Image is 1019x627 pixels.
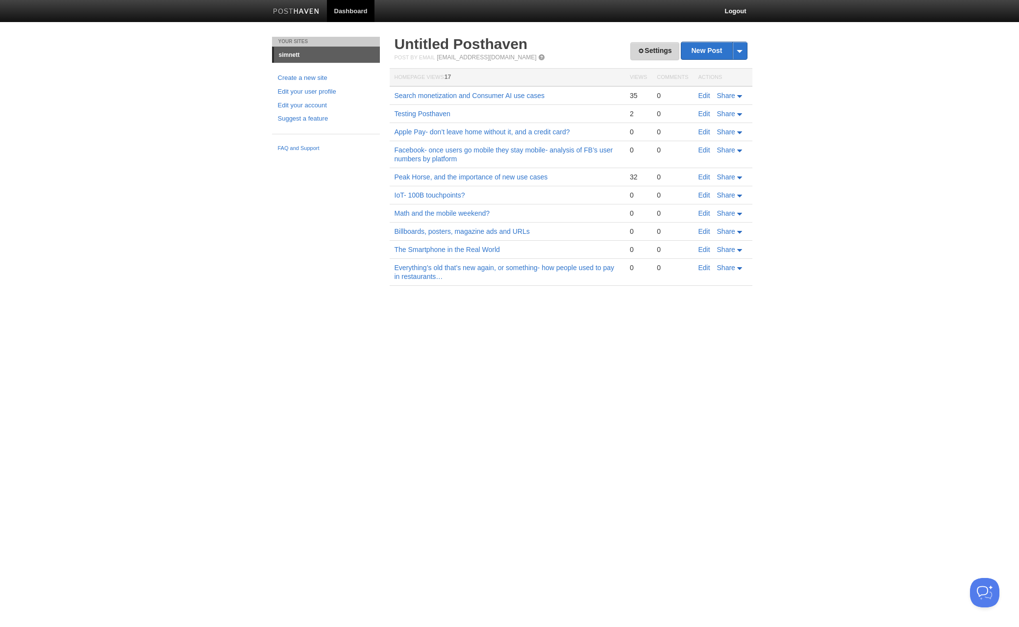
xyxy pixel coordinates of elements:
[717,209,735,217] span: Share
[630,109,647,118] div: 2
[278,100,374,111] a: Edit your account
[278,114,374,124] a: Suggest a feature
[657,263,688,272] div: 0
[717,246,735,253] span: Share
[698,92,710,100] a: Edit
[395,173,548,181] a: Peak Horse, and the importance of new use cases
[717,191,735,199] span: Share
[273,8,320,16] img: Posthaven-bar
[395,246,500,253] a: The Smartphone in the Real World
[657,146,688,154] div: 0
[395,54,435,60] span: Post by Email
[630,263,647,272] div: 0
[625,69,652,87] th: Views
[652,69,693,87] th: Comments
[717,92,735,100] span: Share
[717,110,735,118] span: Share
[657,173,688,181] div: 0
[395,191,465,199] a: IoT- 100B touchpoints?
[657,227,688,236] div: 0
[395,36,528,52] a: Untitled Posthaven
[698,146,710,154] a: Edit
[395,209,490,217] a: Math and the mobile weekend?
[395,227,530,235] a: Billboards, posters, magazine ads and URLs
[630,209,647,218] div: 0
[630,127,647,136] div: 0
[390,69,625,87] th: Homepage Views
[657,91,688,100] div: 0
[698,227,710,235] a: Edit
[445,74,451,80] span: 17
[395,110,450,118] a: Testing Posthaven
[698,128,710,136] a: Edit
[278,73,374,83] a: Create a new site
[657,245,688,254] div: 0
[437,54,536,61] a: [EMAIL_ADDRESS][DOMAIN_NAME]
[395,92,545,100] a: Search monetization and Consumer AI use cases
[694,69,752,87] th: Actions
[630,42,679,60] a: Settings
[630,245,647,254] div: 0
[698,264,710,272] a: Edit
[681,42,746,59] a: New Post
[657,209,688,218] div: 0
[698,209,710,217] a: Edit
[630,191,647,200] div: 0
[717,146,735,154] span: Share
[274,47,380,63] a: simnett
[630,227,647,236] div: 0
[698,191,710,199] a: Edit
[630,173,647,181] div: 32
[630,91,647,100] div: 35
[657,109,688,118] div: 0
[395,128,570,136] a: Apple Pay- don’t leave home without it, and a credit card?
[717,173,735,181] span: Share
[630,146,647,154] div: 0
[657,127,688,136] div: 0
[717,128,735,136] span: Share
[970,578,999,607] iframe: Help Scout Beacon - Open
[395,264,615,280] a: Everything’s old that’s new again, or something- how people used to pay in restaurants…
[395,146,613,163] a: Facebook- once users go mobile they stay mobile- analysis of FB’s user numbers by platform
[698,110,710,118] a: Edit
[278,87,374,97] a: Edit your user profile
[698,246,710,253] a: Edit
[272,37,380,47] li: Your Sites
[698,173,710,181] a: Edit
[657,191,688,200] div: 0
[717,264,735,272] span: Share
[717,227,735,235] span: Share
[278,144,374,153] a: FAQ and Support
